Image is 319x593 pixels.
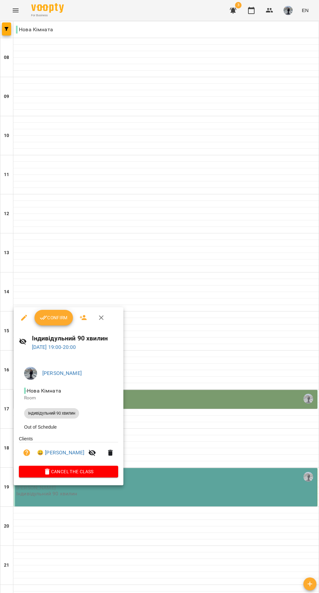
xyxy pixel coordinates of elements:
button: Cancel the class [19,466,118,477]
a: [DATE] 19:00-20:00 [32,344,76,350]
a: 😀 [PERSON_NAME] [37,449,84,457]
span: Cancel the class [24,468,113,476]
li: Out of Schedule [19,421,118,433]
ul: Clients [19,435,118,466]
span: Confirm [40,314,68,322]
button: Unpaid. Bill the attendance? [19,445,35,461]
a: [PERSON_NAME] [42,370,82,376]
span: - Нова Кімната [24,388,62,394]
h6: Індивідульний 90 хвилин [32,333,118,343]
p: Room [24,395,113,401]
span: Індивідульний 90 хвилин [24,410,79,416]
img: 6c0c5be299279ab29028c72f04539b29.jpg [24,367,37,380]
button: Confirm [35,310,73,325]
